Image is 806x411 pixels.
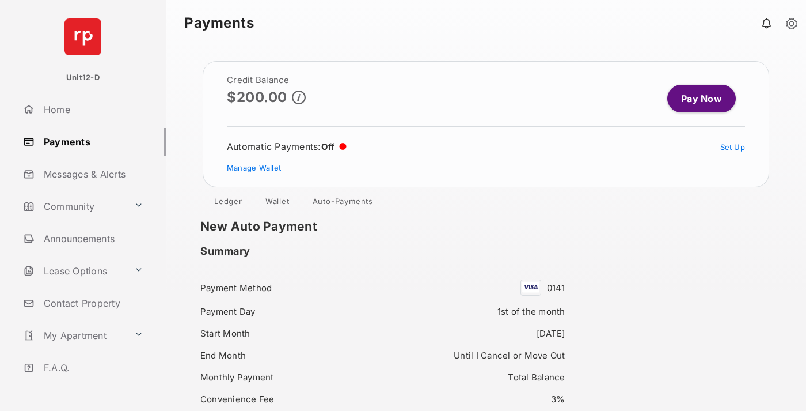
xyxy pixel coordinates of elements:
[497,306,565,317] span: 1st of the month
[720,142,746,152] a: Set Up
[200,245,250,258] h2: Summary
[200,280,375,296] div: Payment Method
[205,197,252,210] a: Ledger
[18,289,166,317] a: Contact Property
[256,197,299,210] a: Wallet
[18,193,130,220] a: Community
[18,322,130,349] a: My Apartment
[18,160,166,188] a: Messages & Alerts
[200,369,375,385] div: Monthly Payment
[66,72,100,84] p: Unit12-D
[18,128,166,156] a: Payments
[537,328,565,339] span: [DATE]
[227,76,306,85] h2: Credit Balance
[454,350,565,361] span: Until I Cancel or Move Out
[390,391,565,407] div: 3%
[227,141,347,152] div: Automatic Payments :
[227,89,287,105] p: $200.00
[547,282,565,293] span: 0141
[303,197,382,210] a: Auto-Payments
[200,348,375,363] div: End Month
[18,257,130,285] a: Lease Options
[200,326,375,341] div: Start Month
[508,372,565,383] span: Total Balance
[18,354,166,382] a: F.A.Q.
[200,391,375,407] div: Convenience Fee
[200,304,375,319] div: Payment Day
[321,141,335,152] span: Off
[227,163,281,172] a: Manage Wallet
[18,96,166,123] a: Home
[18,225,166,252] a: Announcements
[200,220,583,233] h1: New Auto Payment
[184,16,254,30] strong: Payments
[64,18,101,55] img: svg+xml;base64,PHN2ZyB4bWxucz0iaHR0cDovL3d3dy53My5vcmcvMjAwMC9zdmciIHdpZHRoPSI2NCIgaGVpZ2h0PSI2NC...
